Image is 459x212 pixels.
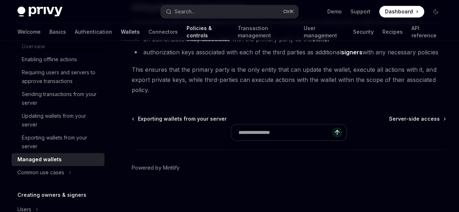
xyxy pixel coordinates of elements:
button: Open search [161,5,298,18]
div: Exporting wallets from your server [22,133,100,151]
a: Policies & controls [187,23,229,41]
a: Sending transactions from your server [12,88,104,109]
a: Exporting wallets from your server [132,115,227,122]
a: Enabling offline actions [12,53,104,66]
button: Send message [332,127,342,137]
a: Basics [49,23,66,41]
a: Exporting wallets from your server [12,131,104,153]
a: Welcome [17,23,41,41]
a: Demo [327,8,342,15]
a: Support [351,8,370,15]
a: Server-side access [389,115,445,122]
a: Dashboard [379,6,424,17]
a: Requiring users and servers to approve transactions [12,66,104,88]
div: Search... [175,7,195,16]
h5: Creating owners & signers [17,191,86,199]
a: Managed wallets [12,153,104,166]
span: This ensures that the primary party is the only entity that can update the wallet, execute all ac... [132,65,446,95]
a: Authentication [75,23,112,41]
button: Toggle Common use cases section [12,166,104,179]
div: Sending transactions from your server [22,90,100,107]
a: User management [303,23,344,41]
div: Updating wallets from your server [22,112,100,129]
a: API reference [411,23,442,41]
a: Security [353,23,374,41]
input: Ask a question... [238,124,332,140]
div: Enabling offline actions [22,55,77,64]
img: dark logo [17,7,62,17]
div: Managed wallets [17,155,62,164]
li: authorization keys associated with each of the third parties as additional with any necessary pol... [132,47,446,57]
span: Ctrl K [283,9,294,14]
a: Transaction management [238,23,295,41]
a: Wallets [121,23,140,41]
a: Powered by Mintlify [132,164,180,171]
a: Connectors [148,23,178,41]
span: Server-side access [389,115,440,122]
button: Toggle dark mode [430,6,442,17]
a: Updating wallets from your server [12,109,104,131]
span: Exporting wallets from your server [138,115,227,122]
div: Requiring users and servers to approve transactions [22,68,100,86]
strong: signers [341,49,362,56]
div: Common use cases [17,168,64,177]
a: Recipes [382,23,403,41]
span: Dashboard [385,8,413,15]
